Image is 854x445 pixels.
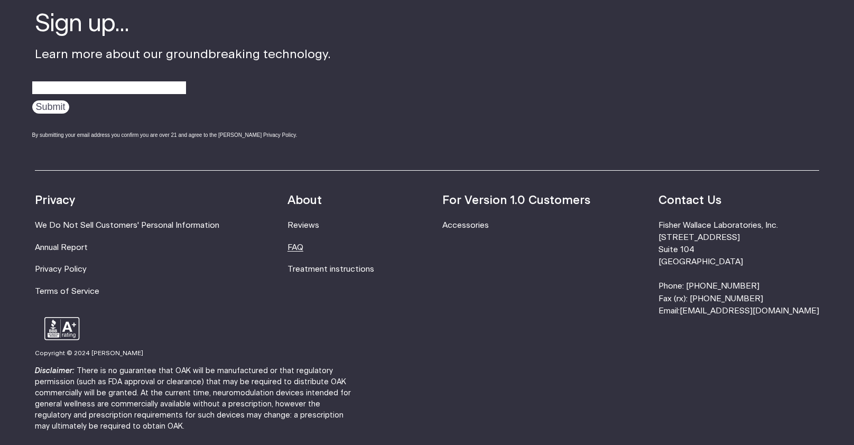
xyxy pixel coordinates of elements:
div: By submitting your email address you confirm you are over 21 and agree to the [PERSON_NAME] Priva... [32,131,331,139]
a: Reviews [287,221,319,229]
a: Privacy Policy [35,265,87,273]
input: Submit [32,100,69,114]
strong: For Version 1.0 Customers [442,194,590,206]
a: FAQ [287,244,303,252]
a: Annual Report [35,244,88,252]
h4: Sign up... [35,8,331,41]
a: [EMAIL_ADDRESS][DOMAIN_NAME] [680,307,819,315]
strong: About [287,194,322,206]
strong: Contact Us [658,194,721,206]
p: There is no guarantee that OAK will be manufactured or that regulatory permission (such as FDA ap... [35,366,358,432]
div: Learn more about our groundbreaking technology. [35,8,331,149]
li: Fisher Wallace Laboratories, Inc. [STREET_ADDRESS] Suite 104 [GEOGRAPHIC_DATA] Phone: [PHONE_NUMB... [658,219,819,317]
a: Terms of Service [35,288,99,295]
a: Accessories [442,221,489,229]
strong: Disclaimer: [35,367,75,375]
small: Copyright © 2024 [PERSON_NAME] [35,350,143,356]
strong: Privacy [35,194,75,206]
a: Treatment instructions [287,265,374,273]
a: We Do Not Sell Customers' Personal Information [35,221,219,229]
